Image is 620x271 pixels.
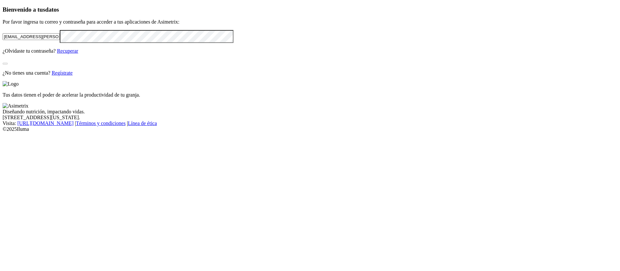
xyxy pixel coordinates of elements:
a: Línea de ética [128,120,157,126]
img: Logo [3,81,19,87]
img: Asimetrix [3,103,28,109]
div: Diseñando nutrición, impactando vidas. [3,109,617,115]
p: ¿Olvidaste tu contraseña? [3,48,617,54]
span: datos [45,6,59,13]
p: Tus datos tienen el poder de acelerar la productividad de tu granja. [3,92,617,98]
a: [URL][DOMAIN_NAME] [17,120,74,126]
p: Por favor ingresa tu correo y contraseña para acceder a tus aplicaciones de Asimetrix: [3,19,617,25]
div: [STREET_ADDRESS][US_STATE]. [3,115,617,120]
a: Recuperar [57,48,78,54]
div: © 2025 Iluma [3,126,617,132]
a: Términos y condiciones [76,120,126,126]
div: Visita : | | [3,120,617,126]
h3: Bienvenido a tus [3,6,617,13]
p: ¿No tienes una cuenta? [3,70,617,76]
input: Tu correo [3,33,60,40]
a: Regístrate [52,70,73,76]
